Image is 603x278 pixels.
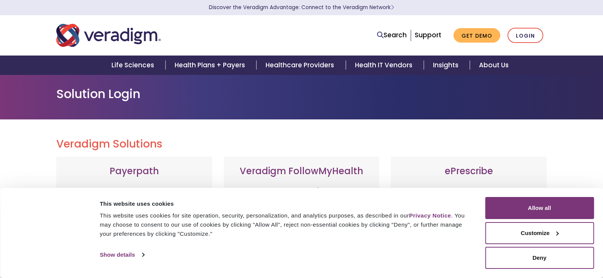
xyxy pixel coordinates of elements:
a: Insights [424,56,470,75]
button: Customize [485,222,594,244]
p: Web-based, user-friendly solutions that help providers and practice administrators enhance revenu... [64,186,205,266]
a: Login [508,28,543,43]
a: Privacy Notice [409,212,451,219]
p: A comprehensive solution that simplifies prescribing for healthcare providers with features like ... [398,186,539,266]
h1: Solution Login [56,87,547,101]
div: This website uses cookies for site operation, security, personalization, and analytics purposes, ... [100,211,468,238]
button: Deny [485,247,594,269]
a: About Us [470,56,518,75]
img: Veradigm logo [56,23,161,48]
a: Health Plans + Payers [165,56,256,75]
h3: Veradigm FollowMyHealth [231,166,372,177]
h2: Veradigm Solutions [56,138,547,151]
p: Veradigm FollowMyHealth's Mobile Patient Experience enhances patient access via mobile devices, o... [231,186,372,258]
a: Search [377,30,407,40]
span: Learn More [391,4,394,11]
a: Get Demo [453,28,500,43]
div: This website uses cookies [100,199,468,208]
a: Health IT Vendors [346,56,424,75]
a: Healthcare Providers [256,56,345,75]
a: Show details [100,249,144,261]
a: Support [415,30,441,40]
h3: ePrescribe [398,166,539,177]
button: Allow all [485,197,594,219]
a: Discover the Veradigm Advantage: Connect to the Veradigm NetworkLearn More [209,4,394,11]
a: Life Sciences [102,56,165,75]
h3: Payerpath [64,166,205,177]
